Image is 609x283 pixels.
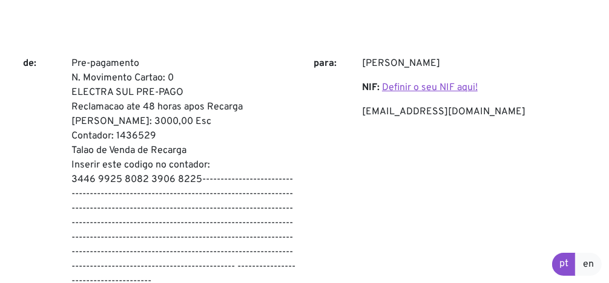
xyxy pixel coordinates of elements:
a: en [575,253,602,276]
p: [PERSON_NAME] [362,56,586,71]
b: de: [23,57,36,70]
p: [EMAIL_ADDRESS][DOMAIN_NAME] [362,105,586,119]
a: pt [552,253,576,276]
b: para: [314,57,337,70]
b: NIF: [362,82,380,94]
a: Definir o seu NIF aqui! [382,82,478,94]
